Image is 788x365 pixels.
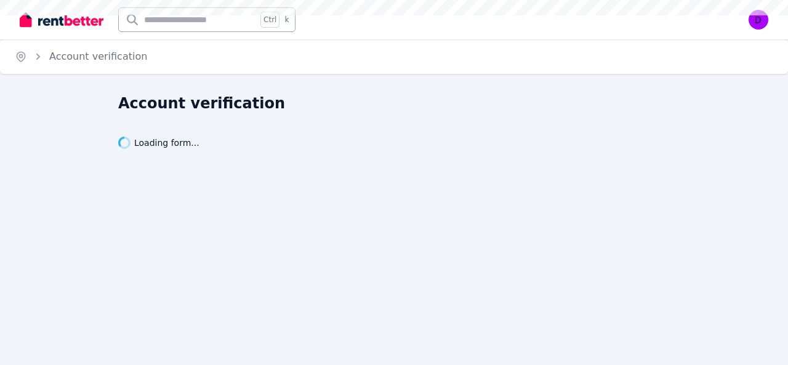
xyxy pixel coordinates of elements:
h1: Account verification [118,94,285,113]
a: Account verification [49,50,147,62]
img: RentBetter [20,10,103,29]
span: k [284,15,289,25]
span: Loading form... [134,137,199,149]
span: Ctrl [260,12,279,28]
img: dalrympleroad399@gmail.com [749,10,768,30]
